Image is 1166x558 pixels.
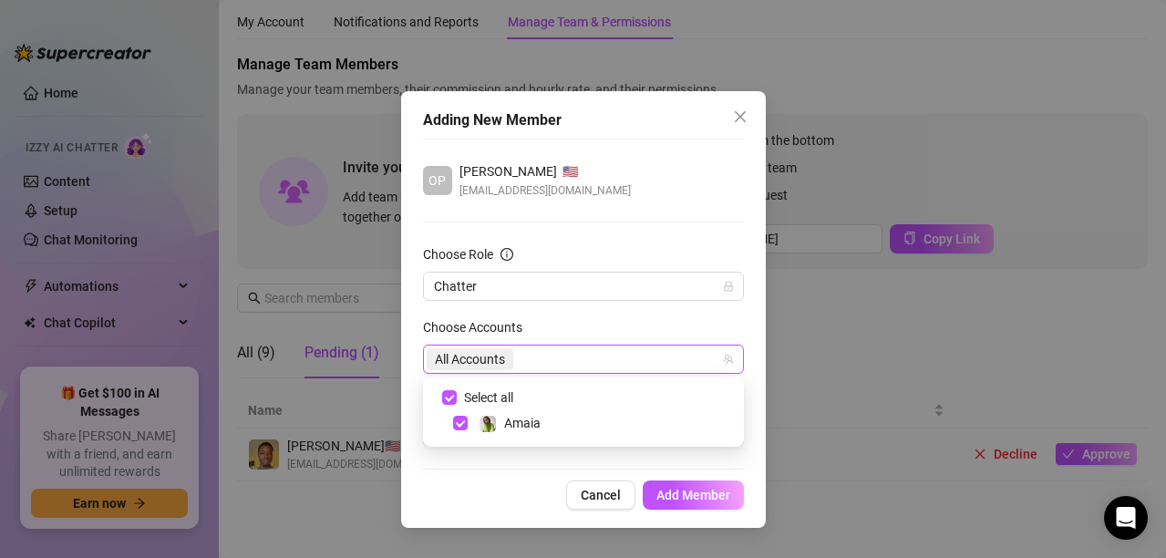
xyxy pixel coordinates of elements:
span: team [723,354,734,365]
span: info-circle [500,248,513,261]
span: Cancel [581,488,621,502]
div: Adding New Member [423,109,744,131]
label: Choose Accounts [423,317,534,337]
button: Cancel [566,480,635,510]
span: Add Member [656,488,730,502]
span: lock [723,281,734,292]
img: Amaia [480,416,496,432]
span: All Accounts [427,348,513,370]
span: All Accounts [435,349,505,369]
span: Select all [457,387,521,408]
span: close [733,109,748,124]
button: Add Member [643,480,744,510]
span: Amaia [504,416,541,430]
button: Close [726,102,755,131]
div: Open Intercom Messenger [1104,496,1148,540]
span: Close [726,109,755,124]
div: 🇺🇸 [459,161,631,181]
span: Chatter [434,273,733,300]
span: Select tree node [453,416,468,430]
div: Choose Role [423,244,493,264]
span: [EMAIL_ADDRESS][DOMAIN_NAME] [459,181,631,200]
span: OP [428,170,446,191]
span: [PERSON_NAME] [459,161,557,181]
